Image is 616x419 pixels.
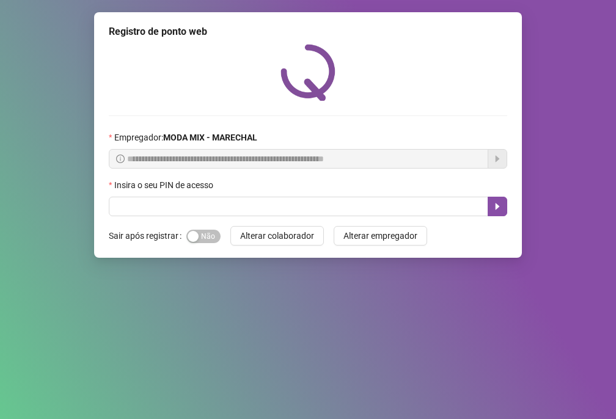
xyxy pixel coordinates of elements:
[240,229,314,242] span: Alterar colaborador
[230,226,324,246] button: Alterar colaborador
[114,131,257,144] span: Empregador :
[109,226,186,246] label: Sair após registrar
[116,155,125,163] span: info-circle
[163,133,257,142] strong: MODA MIX - MARECHAL
[109,24,507,39] div: Registro de ponto web
[280,44,335,101] img: QRPoint
[343,229,417,242] span: Alterar empregador
[109,178,221,192] label: Insira o seu PIN de acesso
[493,202,502,211] span: caret-right
[334,226,427,246] button: Alterar empregador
